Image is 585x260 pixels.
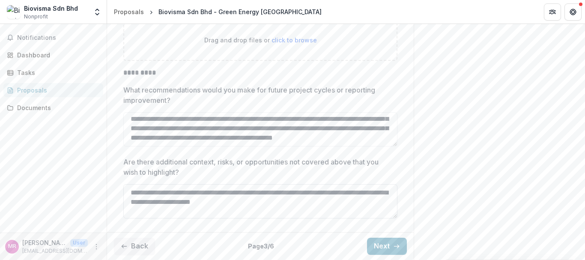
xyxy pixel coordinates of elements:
[110,6,325,18] nav: breadcrumb
[7,5,21,19] img: Biovisma Sdn Bhd
[3,101,103,115] a: Documents
[17,51,96,60] div: Dashboard
[17,68,96,77] div: Tasks
[70,239,88,247] p: User
[24,13,48,21] span: Nonprofit
[17,103,96,112] div: Documents
[3,66,103,80] a: Tasks
[3,31,103,45] button: Notifications
[110,6,147,18] a: Proposals
[564,3,582,21] button: Get Help
[367,238,407,255] button: Next
[123,157,392,177] p: Are there additional context, risks, or opportunities not covered above that you wish to highlight?
[123,85,392,105] p: What recommendations would you make for future project cycles or reporting improvement?
[8,244,16,249] div: MUHAMMAD ASWAD BIN ABD RASHID
[272,36,317,44] span: click to browse
[204,36,317,45] p: Drag and drop files or
[91,3,103,21] button: Open entity switcher
[22,247,88,255] p: [EMAIL_ADDRESS][DOMAIN_NAME]
[91,242,101,252] button: More
[544,3,561,21] button: Partners
[22,238,67,247] p: [PERSON_NAME] BIN ABD [PERSON_NAME]
[3,83,103,97] a: Proposals
[17,34,100,42] span: Notifications
[17,86,96,95] div: Proposals
[114,7,144,16] div: Proposals
[3,48,103,62] a: Dashboard
[24,4,78,13] div: Biovisma Sdn Bhd
[158,7,322,16] div: Biovisma Sdn Bhd - Green Energy [GEOGRAPHIC_DATA]
[114,238,155,255] button: Back
[248,242,274,251] p: Page 3 / 6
